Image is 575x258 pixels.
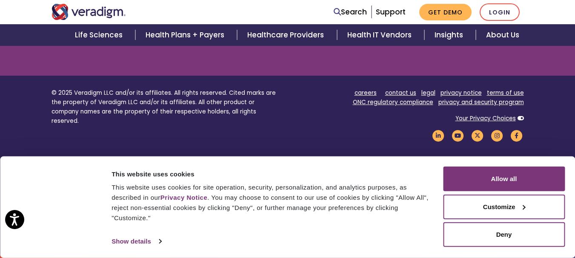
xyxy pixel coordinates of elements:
[438,98,524,106] a: privacy and security program
[476,24,529,46] a: About Us
[509,131,524,139] a: Veradigm Facebook Link
[419,4,472,20] a: Get Demo
[421,89,435,97] a: legal
[480,3,520,21] a: Login
[355,89,377,97] a: careers
[441,89,482,97] a: privacy notice
[112,182,433,223] div: This website uses cookies for site operation, security, personalization, and analytics purposes, ...
[334,6,367,18] a: Search
[443,167,565,191] button: Allow all
[424,24,476,46] a: Insights
[337,24,424,46] a: Health IT Vendors
[487,89,524,97] a: terms of use
[160,194,207,201] a: Privacy Notice
[490,131,504,139] a: Veradigm Instagram Link
[451,131,465,139] a: Veradigm YouTube Link
[443,194,565,219] button: Customize
[376,7,406,17] a: Support
[112,235,161,248] a: Show details
[135,24,237,46] a: Health Plans + Payers
[112,169,433,179] div: This website uses cookies
[65,24,135,46] a: Life Sciences
[443,222,565,247] button: Deny
[353,98,433,106] a: ONC regulatory compliance
[455,114,516,122] a: Your Privacy Choices
[237,24,337,46] a: Healthcare Providers
[51,4,126,20] img: Veradigm logo
[385,89,416,97] a: contact us
[431,131,446,139] a: Veradigm LinkedIn Link
[470,131,485,139] a: Veradigm Twitter Link
[51,88,281,125] p: © 2025 Veradigm LLC and/or its affiliates. All rights reserved. Cited marks are the property of V...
